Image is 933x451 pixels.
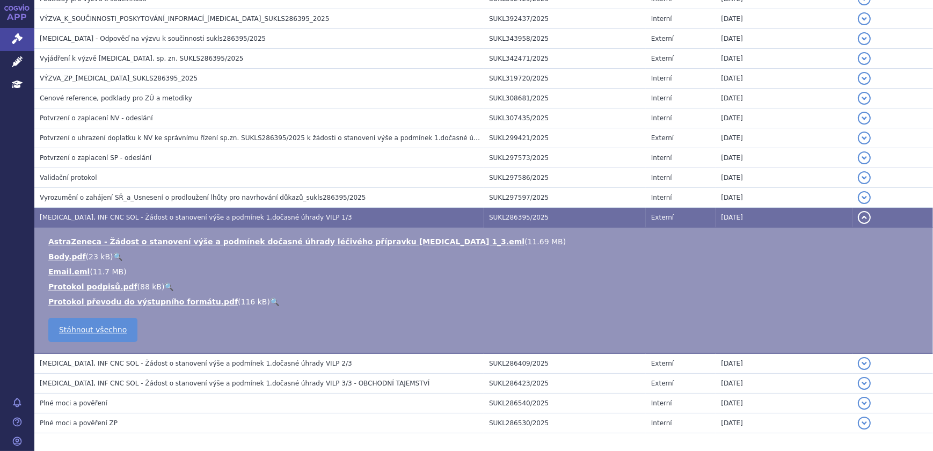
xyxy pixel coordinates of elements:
[48,318,137,342] a: Stáhnout všechno
[858,417,871,430] button: detail
[858,151,871,164] button: detail
[651,360,674,367] span: Externí
[716,188,852,208] td: [DATE]
[93,267,123,276] span: 11.7 MB
[716,29,852,49] td: [DATE]
[40,15,329,23] span: VÝZVA_K_SOUČINNOSTI_POSKYTOVÁNÍ_INFORMACÍ_IMFINZI_SUKLS286395_2025
[48,282,137,291] a: Protokol podpisů.pdf
[484,89,646,108] td: SUKL308681/2025
[651,399,672,407] span: Interní
[858,191,871,204] button: detail
[48,252,86,261] a: Body.pdf
[651,94,672,102] span: Interní
[40,194,366,201] span: Vyrozumění o zahájení SŘ_a_Usnesení o prodloužení lhůty pro navrhování důkazů_sukls286395/2025
[40,419,118,427] span: Plné moci a pověření ZP
[858,397,871,410] button: detail
[858,132,871,144] button: detail
[651,194,672,201] span: Interní
[651,214,674,221] span: Externí
[858,52,871,65] button: detail
[40,75,198,82] span: VÝZVA_ZP_IMFINZI_SUKLS286395_2025
[858,112,871,125] button: detail
[40,380,429,387] span: IMFINZI, INF CNC SOL - Žádost o stanovení výše a podmínek 1.dočasné úhrady VILP 3/3 - OBCHODNÍ TA...
[528,237,563,246] span: 11.69 MB
[651,380,674,387] span: Externí
[48,296,922,307] li: ( )
[484,148,646,168] td: SUKL297573/2025
[484,9,646,29] td: SUKL392437/2025
[651,35,674,42] span: Externí
[858,92,871,105] button: detail
[48,266,922,277] li: ( )
[484,374,646,394] td: SUKL286423/2025
[484,29,646,49] td: SUKL343958/2025
[651,114,672,122] span: Interní
[651,75,672,82] span: Interní
[716,128,852,148] td: [DATE]
[484,128,646,148] td: SUKL299421/2025
[48,267,90,276] a: Email.eml
[484,168,646,188] td: SUKL297586/2025
[716,9,852,29] td: [DATE]
[40,154,151,162] span: Potvrzení o zaplacení SP - odeslání
[858,72,871,85] button: detail
[40,35,266,42] span: IMFINZI - Odpověď na výzvu k součinnosti sukls286395/2025
[651,419,672,427] span: Interní
[858,171,871,184] button: detail
[716,49,852,69] td: [DATE]
[651,55,674,62] span: Externí
[484,69,646,89] td: SUKL319720/2025
[48,297,238,306] a: Protokol převodu do výstupního formátu.pdf
[40,360,352,367] span: IMFINZI, INF CNC SOL - Žádost o stanovení výše a podmínek 1.dočasné úhrady VILP 2/3
[716,89,852,108] td: [DATE]
[716,353,852,374] td: [DATE]
[40,214,352,221] span: IMFINZI, INF CNC SOL - Žádost o stanovení výše a podmínek 1.dočasné úhrady VILP 1/3
[716,208,852,228] td: [DATE]
[716,69,852,89] td: [DATE]
[484,208,646,228] td: SUKL286395/2025
[484,49,646,69] td: SUKL342471/2025
[89,252,110,261] span: 23 kB
[651,154,672,162] span: Interní
[716,168,852,188] td: [DATE]
[858,12,871,25] button: detail
[484,394,646,413] td: SUKL286540/2025
[48,237,524,246] a: AstraZeneca - Žádost o stanovení výše a podmínek dočasné úhrady léčivého přípravku [MEDICAL_DATA]...
[858,357,871,370] button: detail
[113,252,122,261] a: 🔍
[651,15,672,23] span: Interní
[716,413,852,433] td: [DATE]
[40,114,153,122] span: Potvrzení o zaplacení NV - odeslání
[484,188,646,208] td: SUKL297597/2025
[48,281,922,292] li: ( )
[716,374,852,394] td: [DATE]
[484,108,646,128] td: SUKL307435/2025
[716,148,852,168] td: [DATE]
[48,236,922,247] li: ( )
[484,413,646,433] td: SUKL286530/2025
[858,377,871,390] button: detail
[484,353,646,374] td: SUKL286409/2025
[858,211,871,224] button: detail
[40,134,579,142] span: Potvrzení o uhrazení doplatku k NV ke správnímu řízení sp.zn. SUKLS286395/2025 k žádosti o stanov...
[270,297,279,306] a: 🔍
[40,399,107,407] span: Plné moci a pověření
[40,94,192,102] span: Cenové reference, podklady pro ZÚ a metodiky
[716,108,852,128] td: [DATE]
[48,251,922,262] li: ( )
[164,282,173,291] a: 🔍
[40,174,97,181] span: Validační protokol
[241,297,267,306] span: 116 kB
[140,282,162,291] span: 88 kB
[858,32,871,45] button: detail
[716,394,852,413] td: [DATE]
[651,174,672,181] span: Interní
[40,55,244,62] span: Vyjádření k výzvě IMFINZI, sp. zn. SUKLS286395/2025
[651,134,674,142] span: Externí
